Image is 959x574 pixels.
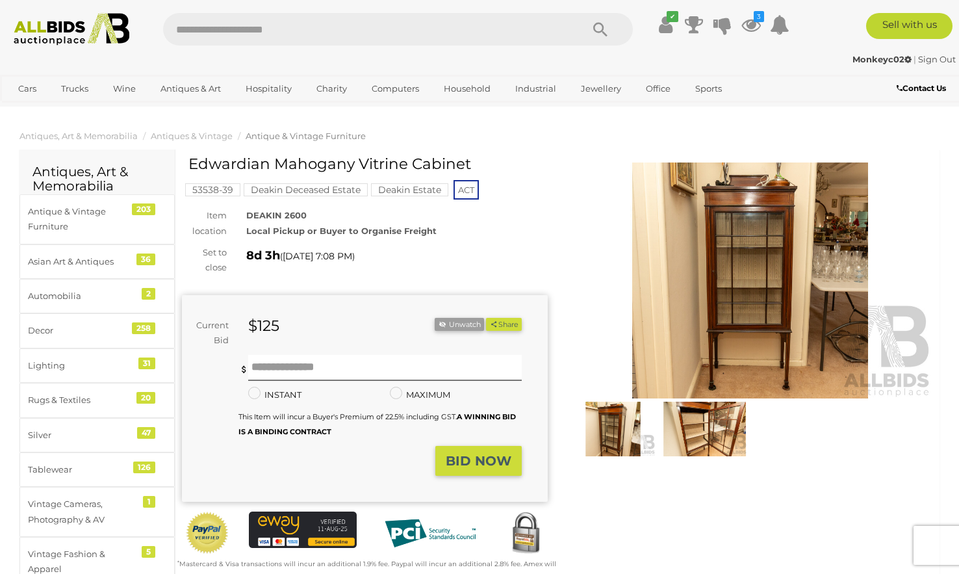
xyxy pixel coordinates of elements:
a: Contact Us [897,81,949,96]
a: Rugs & Textiles 20 [19,383,175,417]
mark: 53538-39 [185,183,240,196]
h2: Antiques, Art & Memorabilia [32,164,162,193]
li: Unwatch this item [435,318,484,332]
a: Decor 258 [19,313,175,348]
img: Edwardian Mahogany Vitrine Cabinet [570,402,656,456]
small: This Item will incur a Buyer's Premium of 22.5% including GST. [238,412,516,436]
a: Lighting 31 [19,348,175,383]
a: Tablewear 126 [19,452,175,487]
div: Asian Art & Antiques [28,254,135,269]
i: ✔ [667,11,678,22]
div: Lighting [28,358,135,373]
div: 47 [137,427,155,439]
div: 20 [136,392,155,404]
i: 3 [754,11,764,22]
a: Sports [687,78,730,99]
img: Edwardian Mahogany Vitrine Cabinet [567,163,933,398]
button: Share [486,318,522,332]
span: [DATE] 7:08 PM [283,250,352,262]
a: Sell with us [866,13,953,39]
img: Official PayPal Seal [185,512,229,554]
div: Silver [28,428,135,443]
div: Antique & Vintage Furniture [28,204,135,235]
a: Industrial [507,78,565,99]
div: 203 [132,203,155,215]
div: 1 [143,496,155,508]
label: MAXIMUM [390,387,450,402]
a: 3 [741,13,761,36]
div: Tablewear [28,462,135,477]
a: Sign Out [918,54,956,64]
div: Rugs & Textiles [28,393,135,408]
a: [GEOGRAPHIC_DATA] [10,100,119,122]
strong: Local Pickup or Buyer to Organise Freight [246,226,437,236]
img: Allbids.com.au [7,13,136,46]
div: Automobilia [28,289,135,304]
div: 126 [133,462,155,473]
div: Vintage Cameras, Photography & AV [28,497,135,527]
strong: BID NOW [446,453,511,469]
button: BID NOW [435,446,522,476]
label: INSTANT [248,387,301,402]
a: Charity [308,78,355,99]
div: 2 [142,288,155,300]
button: Unwatch [435,318,484,332]
div: Current Bid [182,318,238,348]
a: Jewellery [572,78,630,99]
div: Item location [172,208,237,239]
a: Vintage Cameras, Photography & AV 1 [19,487,175,537]
a: Computers [363,78,428,99]
button: Search [568,13,633,46]
strong: $125 [248,317,279,335]
a: Antiques & Vintage [151,131,233,141]
mark: Deakin Deceased Estate [244,183,368,196]
img: PCI DSS compliant [376,512,484,554]
a: Silver 47 [19,418,175,452]
strong: 8d 3h [246,248,280,263]
a: 53538-39 [185,185,240,195]
a: Household [435,78,499,99]
div: 5 [142,546,155,558]
div: 258 [132,322,155,334]
a: Asian Art & Antiques 36 [19,244,175,279]
strong: DEAKIN 2600 [246,210,307,220]
a: Antique & Vintage Furniture 203 [19,194,175,244]
span: | [914,54,916,64]
a: Monkeyc02 [852,54,914,64]
span: ACT [454,180,479,200]
a: Antiques, Art & Memorabilia [19,131,138,141]
a: Cars [10,78,45,99]
div: Decor [28,323,135,338]
a: Deakin Estate [371,185,448,195]
a: Deakin Deceased Estate [244,185,368,195]
b: Contact Us [897,83,946,93]
h1: Edwardian Mahogany Vitrine Cabinet [188,156,544,172]
img: Secured by Rapid SSL [504,512,548,556]
mark: Deakin Estate [371,183,448,196]
strong: Monkeyc02 [852,54,912,64]
span: ( ) [280,251,355,261]
a: Automobilia 2 [19,279,175,313]
img: Edwardian Mahogany Vitrine Cabinet [662,402,747,456]
a: Antique & Vintage Furniture [246,131,366,141]
div: Set to close [172,245,237,276]
div: 36 [136,254,155,265]
a: Wine [105,78,144,99]
img: eWAY Payment Gateway [249,512,357,547]
a: Antiques & Art [152,78,229,99]
a: Office [637,78,679,99]
a: Hospitality [237,78,300,99]
a: Trucks [53,78,97,99]
div: 31 [138,358,155,369]
a: ✔ [656,13,675,36]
